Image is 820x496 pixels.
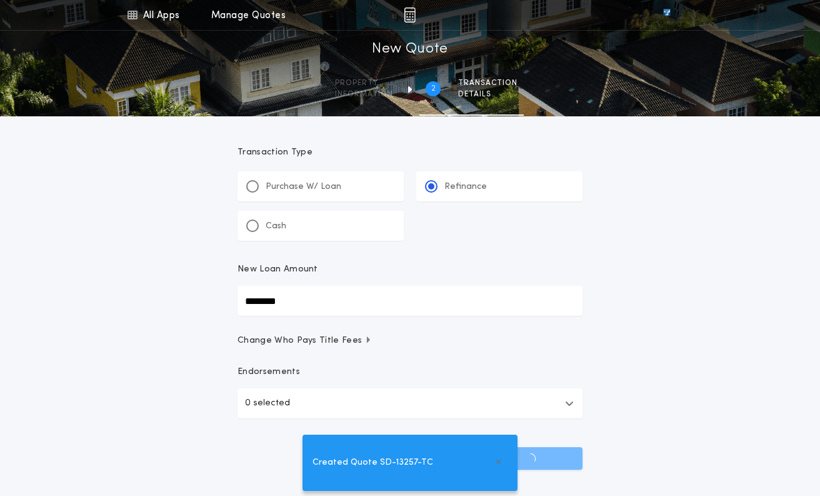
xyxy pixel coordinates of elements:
span: Change Who Pays Title Fees [237,335,372,347]
p: New Loan Amount [237,263,318,276]
p: Endorsements [237,366,582,378]
p: Transaction Type [237,146,582,159]
p: Cash [266,220,286,233]
h2: 2 [431,84,436,94]
p: Refinance [444,181,487,193]
span: Property [335,78,393,88]
img: vs-icon [641,9,693,21]
button: Change Who Pays Title Fees [237,335,582,347]
span: information [335,89,393,99]
span: Created Quote SD-13257-TC [312,456,433,470]
input: New Loan Amount [237,286,582,316]
span: Transaction [458,78,517,88]
span: details [458,89,517,99]
img: img [404,8,416,23]
p: 0 selected [245,396,290,411]
h1: New Quote [372,39,448,59]
p: Purchase W/ Loan [266,181,341,193]
button: 0 selected [237,388,582,418]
